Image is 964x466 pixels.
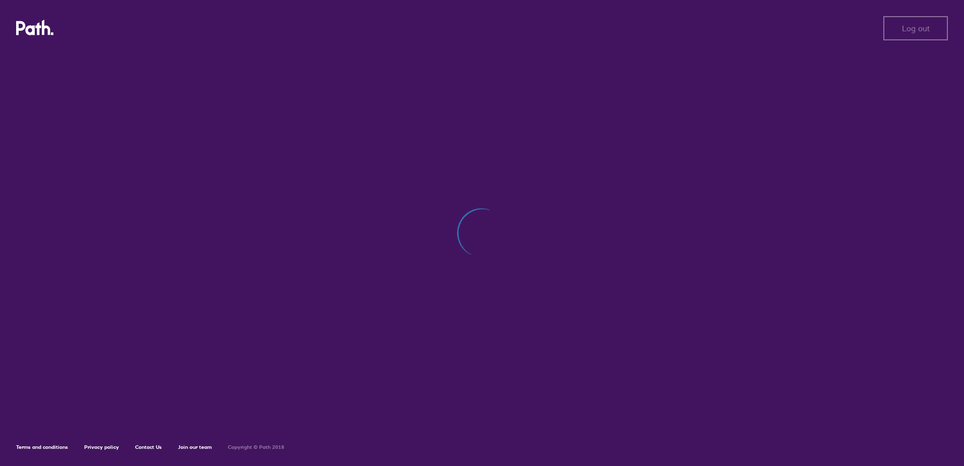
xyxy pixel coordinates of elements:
[135,444,162,450] a: Contact Us
[178,444,212,450] a: Join our team
[902,24,930,33] span: Log out
[84,444,119,450] a: Privacy policy
[883,16,948,40] button: Log out
[228,444,284,450] h6: Copyright © Path 2018
[16,444,68,450] a: Terms and conditions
